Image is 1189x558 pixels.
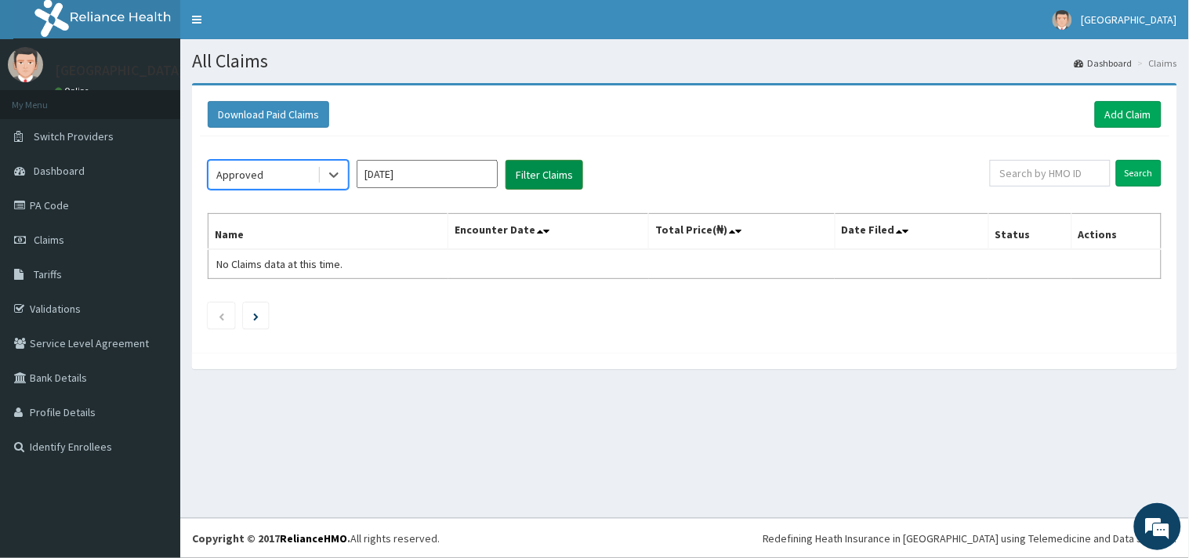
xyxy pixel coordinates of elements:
button: Filter Claims [506,160,583,190]
th: Total Price(₦) [649,214,835,250]
th: Status [988,214,1071,250]
span: No Claims data at this time. [216,257,343,271]
img: User Image [8,47,43,82]
footer: All rights reserved. [180,518,1189,558]
div: Redefining Heath Insurance in [GEOGRAPHIC_DATA] using Telemedicine and Data Science! [763,531,1177,546]
a: Online [55,85,92,96]
p: [GEOGRAPHIC_DATA] [55,63,184,78]
th: Encounter Date [448,214,649,250]
a: RelianceHMO [280,531,347,545]
input: Select Month and Year [357,160,498,188]
button: Download Paid Claims [208,101,329,128]
h1: All Claims [192,51,1177,71]
th: Date Filed [835,214,988,250]
input: Search [1116,160,1162,187]
a: Dashboard [1075,56,1133,70]
th: Actions [1071,214,1161,250]
img: User Image [1053,10,1072,30]
a: Previous page [218,309,225,323]
span: Claims [34,233,64,247]
a: Add Claim [1095,101,1162,128]
th: Name [208,214,448,250]
li: Claims [1134,56,1177,70]
input: Search by HMO ID [990,160,1111,187]
strong: Copyright © 2017 . [192,531,350,545]
span: [GEOGRAPHIC_DATA] [1082,13,1177,27]
span: Tariffs [34,267,62,281]
a: Next page [253,309,259,323]
span: Dashboard [34,164,85,178]
div: Approved [216,167,263,183]
span: Switch Providers [34,129,114,143]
